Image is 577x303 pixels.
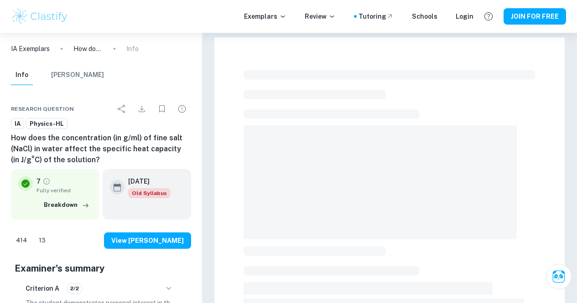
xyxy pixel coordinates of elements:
[11,233,32,248] div: Like
[73,44,103,54] p: How does the concentration (in g/ml) of fine salt (NaCl) in water affect the specific heat capaci...
[305,11,336,21] p: Review
[42,177,51,185] a: Grade fully verified
[456,11,473,21] a: Login
[26,283,59,293] h6: Criterion A
[11,236,32,245] span: 414
[104,232,191,249] button: View [PERSON_NAME]
[11,65,33,85] button: Info
[51,65,104,85] button: [PERSON_NAME]
[67,284,82,293] span: 2/2
[34,233,51,248] div: Dislike
[126,44,139,54] p: Info
[26,119,67,128] span: Physics-HL
[11,118,24,129] a: IA
[11,7,69,26] img: Clastify logo
[504,8,566,25] button: JOIN FOR FREE
[36,176,41,186] p: 7
[34,236,51,245] span: 13
[26,118,68,129] a: Physics-HL
[133,100,151,118] div: Download
[11,105,74,113] span: Research question
[546,264,572,289] button: Ask Clai
[15,262,187,275] h5: Examiner's summary
[481,9,496,24] button: Help and Feedback
[36,186,92,195] span: Fully verified
[42,198,92,212] button: Breakdown
[113,100,131,118] div: Share
[128,188,171,198] span: Old Syllabus
[173,100,191,118] div: Report issue
[128,176,163,186] h6: [DATE]
[153,100,171,118] div: Bookmark
[128,188,171,198] div: Starting from the May 2025 session, the Physics IA requirements have changed. It's OK to refer to...
[11,44,50,54] a: IA Exemplars
[11,133,191,165] h6: How does the concentration (in g/ml) of fine salt (NaCl) in water affect the specific heat capaci...
[412,11,437,21] a: Schools
[359,11,394,21] a: Tutoring
[244,11,286,21] p: Exemplars
[11,119,24,128] span: IA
